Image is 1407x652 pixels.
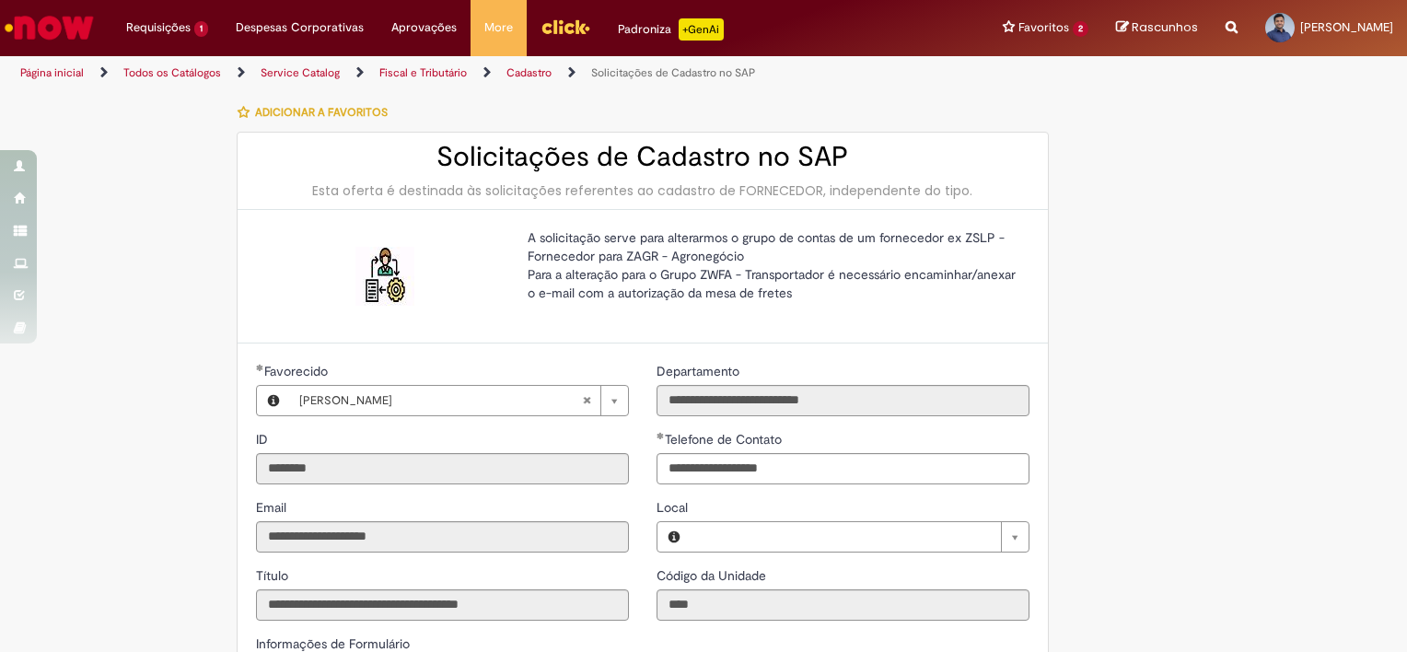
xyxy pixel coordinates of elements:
[1132,18,1198,36] span: Rascunhos
[679,18,724,41] p: +GenAi
[256,635,410,652] label: Informações de Formulário
[256,566,292,585] label: Somente leitura - Título
[256,521,629,553] input: Email
[1018,18,1069,37] span: Favoritos
[236,18,364,37] span: Despesas Corporativas
[657,432,665,439] span: Obrigatório Preenchido
[391,18,457,37] span: Aprovações
[256,567,292,584] span: Somente leitura - Título
[264,363,331,379] span: Necessários - Favorecido
[256,431,272,448] span: Somente leitura - ID
[657,363,743,379] span: Somente leitura - Departamento
[256,453,629,484] input: ID
[1300,19,1393,35] span: [PERSON_NAME]
[257,386,290,415] button: Favorecido, Visualizar este registro Gustavo Lima Da Silva
[528,228,1016,302] p: A solicitação serve para alterarmos o grupo de contas de um fornecedor ex ZSLP - Fornecedor para ...
[591,65,755,80] a: Solicitações de Cadastro no SAP
[256,430,272,448] label: Somente leitura - ID
[484,18,513,37] span: More
[237,93,398,132] button: Adicionar a Favoritos
[256,364,264,371] span: Obrigatório Preenchido
[657,589,1029,621] input: Código da Unidade
[665,431,785,448] span: Telefone de Contato
[299,386,582,415] span: [PERSON_NAME]
[255,105,388,120] span: Adicionar a Favoritos
[1073,21,1088,37] span: 2
[657,453,1029,484] input: Telefone de Contato
[355,247,414,306] img: Solicitações de Cadastro no SAP
[573,386,600,415] abbr: Limpar campo Favorecido
[126,18,191,37] span: Requisições
[657,567,770,584] span: Somente leitura - Código da Unidade
[657,362,743,380] label: Somente leitura - Departamento
[256,499,290,516] span: Somente leitura - Email
[657,566,770,585] label: Somente leitura - Código da Unidade
[256,589,629,621] input: Título
[1116,19,1198,37] a: Rascunhos
[657,499,692,516] span: Local
[657,522,691,552] button: Local, Visualizar este registro
[20,65,84,80] a: Página inicial
[691,522,1029,552] a: Limpar campo Local
[379,65,467,80] a: Fiscal e Tributário
[14,56,924,90] ul: Trilhas de página
[256,181,1029,200] div: Esta oferta é destinada às solicitações referentes ao cadastro de FORNECEDOR, independente do tipo.
[194,21,208,37] span: 1
[618,18,724,41] div: Padroniza
[506,65,552,80] a: Cadastro
[657,385,1029,416] input: Departamento
[123,65,221,80] a: Todos os Catálogos
[261,65,340,80] a: Service Catalog
[541,13,590,41] img: click_logo_yellow_360x200.png
[290,386,628,415] a: [PERSON_NAME]Limpar campo Favorecido
[256,498,290,517] label: Somente leitura - Email
[256,142,1029,172] h2: Solicitações de Cadastro no SAP
[2,9,97,46] img: ServiceNow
